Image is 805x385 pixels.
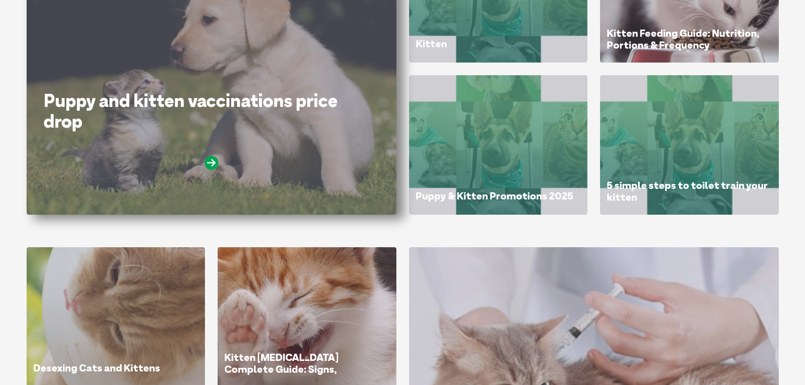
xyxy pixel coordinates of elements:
a: Kitten Feeding Guide: Nutrition, Portions & Frequency [607,27,759,51]
a: Desexing Cats and Kittens [33,361,160,374]
a: 5 simple steps to toilet train your kitten [607,179,768,203]
a: Puppy and kitten vaccinations price drop [44,89,338,132]
button: Search [789,38,797,47]
a: Kitten [416,37,447,50]
a: Puppy & Kitten Promotions 2025 [416,189,573,202]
